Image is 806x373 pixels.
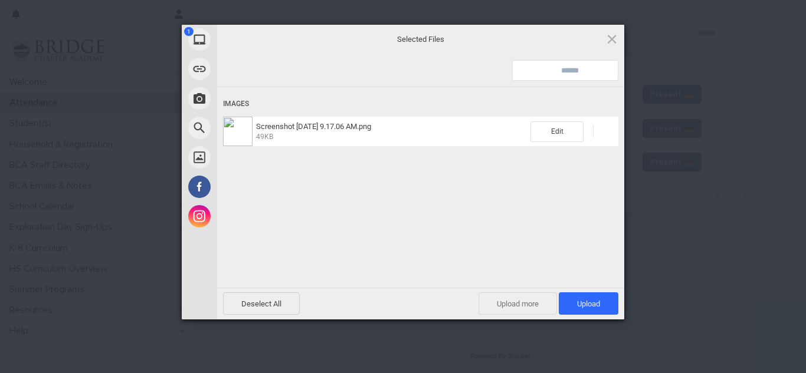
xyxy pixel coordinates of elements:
span: Deselect All [223,292,300,315]
span: 49KB [256,133,273,141]
span: Screenshot [DATE] 9.17.06 AM.png [256,122,371,131]
div: Take Photo [182,84,323,113]
div: Unsplash [182,143,323,172]
div: Web Search [182,113,323,143]
span: Edit [530,121,584,142]
div: Instagram [182,202,323,231]
span: 1 [184,27,194,36]
div: Facebook [182,172,323,202]
div: Link (URL) [182,54,323,84]
span: Click here or hit ESC to close picker [605,32,618,45]
span: Selected Files [303,34,539,44]
span: Screenshot 2025-09-15 9.17.06 AM.png [253,122,530,141]
img: bdf17062-4268-4c2e-af52-2e9cbf465bd3 [223,117,253,146]
div: Images [223,93,618,115]
span: Upload [577,299,600,308]
div: My Device [182,25,323,54]
span: Upload [559,292,618,315]
span: Upload more [479,292,557,315]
